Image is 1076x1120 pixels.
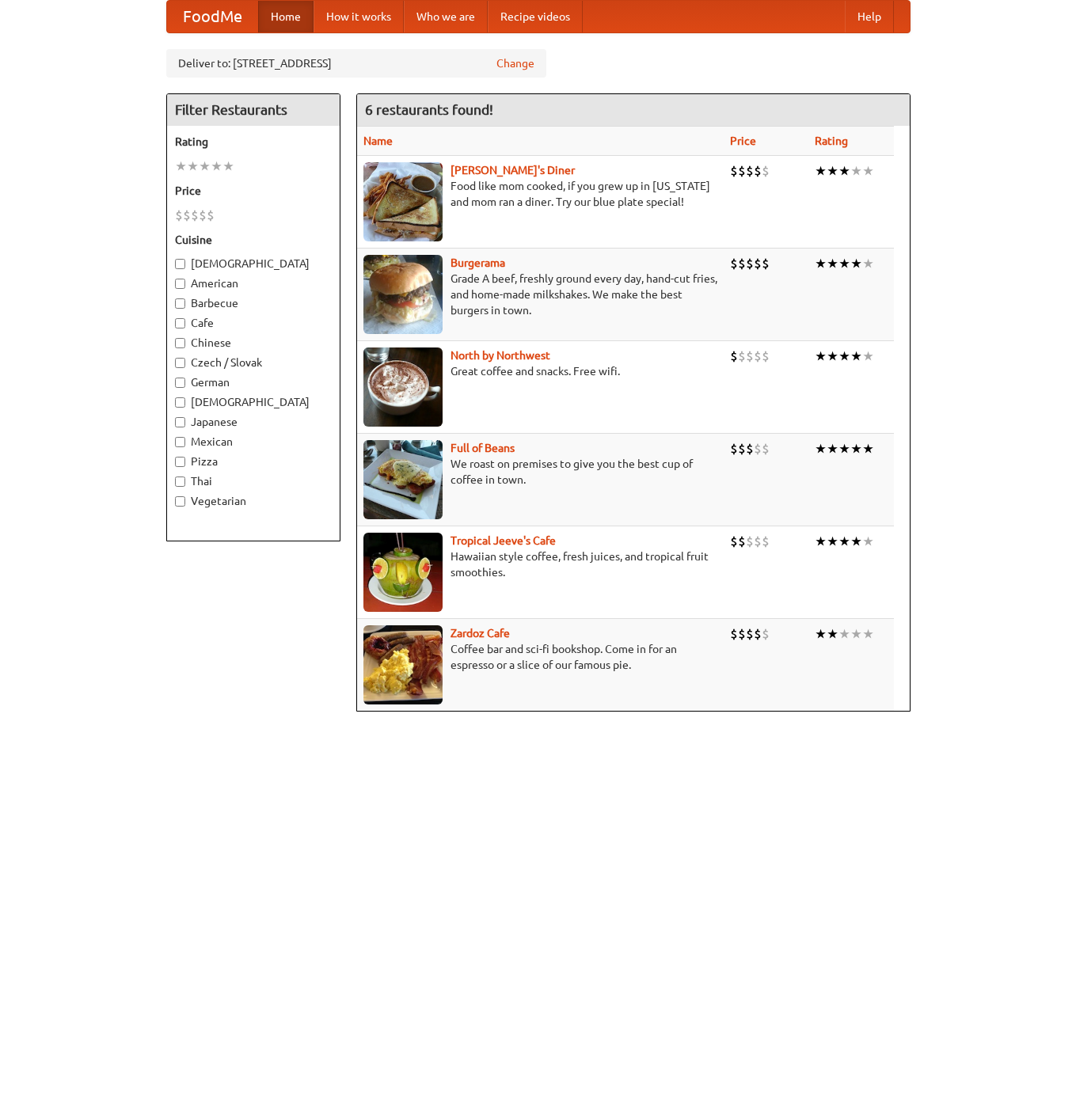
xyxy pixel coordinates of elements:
[175,493,332,509] label: Vegetarian
[738,347,746,365] li: $
[730,625,738,643] li: $
[363,625,443,704] img: zardoz.jpg
[175,358,185,368] input: Czech / Slovak
[363,178,717,210] p: Food like mom cooked, if you grew up in [US_STATE] and mom ran a diner. Try our blue plate special!
[762,440,770,457] li: $
[754,255,762,272] li: $
[862,440,874,457] li: ★
[404,1,488,32] a: Who we are
[175,256,332,271] label: [DEMOGRAPHIC_DATA]
[827,347,838,365] li: ★
[175,315,332,331] label: Cafe
[175,437,185,447] input: Mexican
[850,440,862,457] li: ★
[207,207,215,224] li: $
[451,534,556,547] b: Tropical Jeeve's Cafe
[175,378,185,388] input: German
[199,207,207,224] li: $
[838,162,850,180] li: ★
[827,440,838,457] li: ★
[754,625,762,643] li: $
[762,255,770,272] li: $
[175,335,332,351] label: Chinese
[175,158,187,175] li: ★
[175,318,185,328] input: Cafe
[451,442,515,454] b: Full of Beans
[175,496,185,507] input: Vegetarian
[730,255,738,272] li: $
[730,533,738,550] li: $
[827,533,838,550] li: ★
[175,454,332,469] label: Pizza
[451,349,550,362] a: North by Northwest
[363,363,717,379] p: Great coffee and snacks. Free wifi.
[850,533,862,550] li: ★
[850,625,862,643] li: ★
[738,255,746,272] li: $
[314,1,404,32] a: How it works
[838,625,850,643] li: ★
[363,255,443,334] img: burgerama.jpg
[363,641,717,673] p: Coffee bar and sci-fi bookshop. Come in for an espresso or a slice of our famous pie.
[175,473,332,489] label: Thai
[211,158,222,175] li: ★
[862,625,874,643] li: ★
[175,397,185,408] input: [DEMOGRAPHIC_DATA]
[838,533,850,550] li: ★
[827,255,838,272] li: ★
[762,162,770,180] li: $
[730,162,738,180] li: $
[451,627,510,640] a: Zardoz Cafe
[862,162,874,180] li: ★
[746,625,754,643] li: $
[730,347,738,365] li: $
[746,347,754,365] li: $
[363,135,393,147] a: Name
[746,533,754,550] li: $
[838,255,850,272] li: ★
[363,440,443,519] img: beans.jpg
[175,232,332,248] h5: Cuisine
[815,625,827,643] li: ★
[746,162,754,180] li: $
[175,457,185,467] input: Pizza
[827,625,838,643] li: ★
[363,549,717,580] p: Hawaiian style coffee, fresh juices, and tropical fruit smoothies.
[258,1,314,32] a: Home
[451,256,505,269] a: Burgerama
[175,207,183,224] li: $
[363,533,443,612] img: jeeves.jpg
[738,625,746,643] li: $
[222,158,234,175] li: ★
[175,394,332,410] label: [DEMOGRAPHIC_DATA]
[815,162,827,180] li: ★
[175,417,185,427] input: Japanese
[850,255,862,272] li: ★
[746,255,754,272] li: $
[363,271,717,318] p: Grade A beef, freshly ground every day, hand-cut fries, and home-made milkshakes. We make the bes...
[488,1,583,32] a: Recipe videos
[451,164,575,177] a: [PERSON_NAME]'s Diner
[762,533,770,550] li: $
[815,533,827,550] li: ★
[175,414,332,430] label: Japanese
[191,207,199,224] li: $
[363,162,443,241] img: sallys.jpg
[175,259,185,269] input: [DEMOGRAPHIC_DATA]
[746,440,754,457] li: $
[175,355,332,370] label: Czech / Slovak
[754,347,762,365] li: $
[815,440,827,457] li: ★
[815,347,827,365] li: ★
[838,347,850,365] li: ★
[815,255,827,272] li: ★
[175,338,185,348] input: Chinese
[850,162,862,180] li: ★
[187,158,199,175] li: ★
[363,456,717,488] p: We roast on premises to give you the best cup of coffee in town.
[762,347,770,365] li: $
[175,476,185,487] input: Thai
